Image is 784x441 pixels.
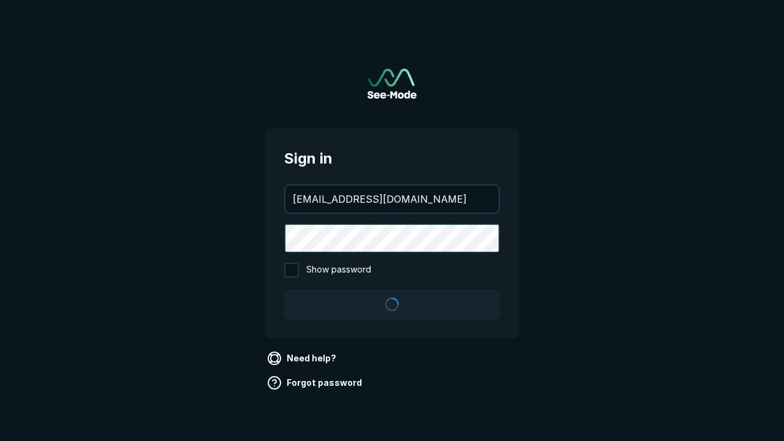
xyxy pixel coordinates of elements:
img: See-Mode Logo [367,69,417,99]
a: Forgot password [265,373,367,393]
span: Show password [306,263,371,277]
a: Need help? [265,349,341,368]
span: Sign in [284,148,500,170]
input: your@email.com [285,186,499,213]
a: Go to sign in [367,69,417,99]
